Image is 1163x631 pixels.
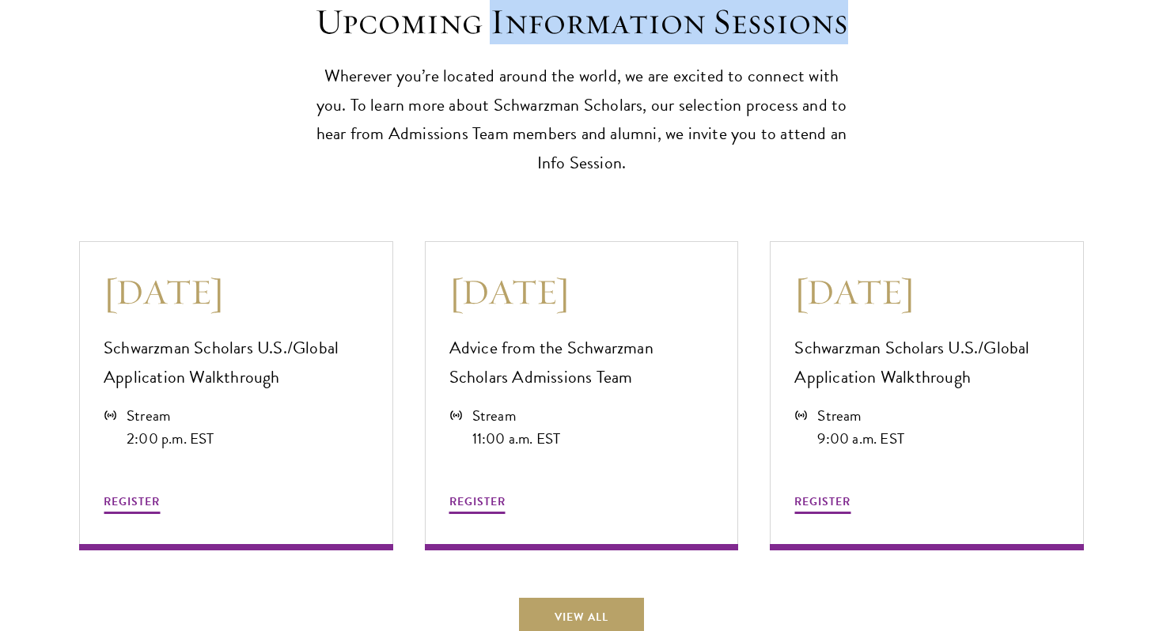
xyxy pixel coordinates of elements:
[449,493,506,510] span: REGISTER
[104,493,160,510] span: REGISTER
[794,492,850,516] button: REGISTER
[472,404,561,427] div: Stream
[449,270,714,314] h3: [DATE]
[104,270,369,314] h3: [DATE]
[127,427,214,450] div: 2:00 p.m. EST
[794,334,1059,392] p: Schwarzman Scholars U.S./Global Application Walkthrough
[309,62,854,179] p: Wherever you’re located around the world, we are excited to connect with you. To learn more about...
[817,404,904,427] div: Stream
[770,241,1084,550] a: [DATE] Schwarzman Scholars U.S./Global Application Walkthrough Stream 9:00 a.m. EST REGISTER
[104,492,160,516] button: REGISTER
[817,427,904,450] div: 9:00 a.m. EST
[449,492,506,516] button: REGISTER
[104,334,369,392] p: Schwarzman Scholars U.S./Global Application Walkthrough
[425,241,739,550] a: [DATE] Advice from the Schwarzman Scholars Admissions Team Stream 11:00 a.m. EST REGISTER
[472,427,561,450] div: 11:00 a.m. EST
[794,270,1059,314] h3: [DATE]
[79,241,393,550] a: [DATE] Schwarzman Scholars U.S./Global Application Walkthrough Stream 2:00 p.m. EST REGISTER
[127,404,214,427] div: Stream
[449,334,714,392] p: Advice from the Schwarzman Scholars Admissions Team
[794,493,850,510] span: REGISTER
